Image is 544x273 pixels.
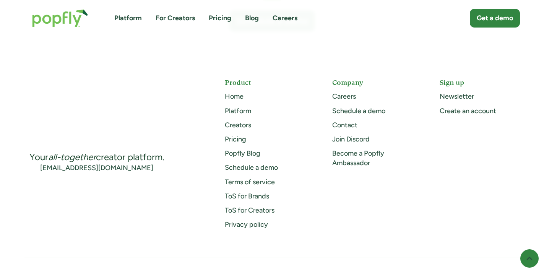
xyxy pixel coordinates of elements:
[225,107,251,115] a: Platform
[24,2,96,35] a: home
[332,135,370,143] a: Join Discord
[245,13,259,23] a: Blog
[225,163,278,172] a: Schedule a demo
[440,78,520,87] h5: Sign up
[29,151,164,163] div: Your creator platform.
[470,9,520,28] a: Get a demo
[440,92,474,101] a: Newsletter
[332,121,357,129] a: Contact
[332,78,412,87] h5: Company
[440,107,496,115] a: Create an account
[225,78,305,87] h5: Product
[225,178,275,186] a: Terms of service
[114,13,142,23] a: Platform
[225,135,246,143] a: Pricing
[40,163,153,173] a: [EMAIL_ADDRESS][DOMAIN_NAME]
[209,13,231,23] a: Pricing
[332,149,384,167] a: Become a Popfly Ambassador
[48,151,96,162] em: all-together
[477,13,513,23] div: Get a demo
[225,220,268,229] a: Privacy policy
[332,107,385,115] a: Schedule a demo
[156,13,195,23] a: For Creators
[225,206,274,214] a: ToS for Creators
[225,121,251,129] a: Creators
[225,192,269,200] a: ToS for Brands
[332,92,356,101] a: Careers
[225,149,260,158] a: Popfly Blog
[225,92,244,101] a: Home
[273,13,297,23] a: Careers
